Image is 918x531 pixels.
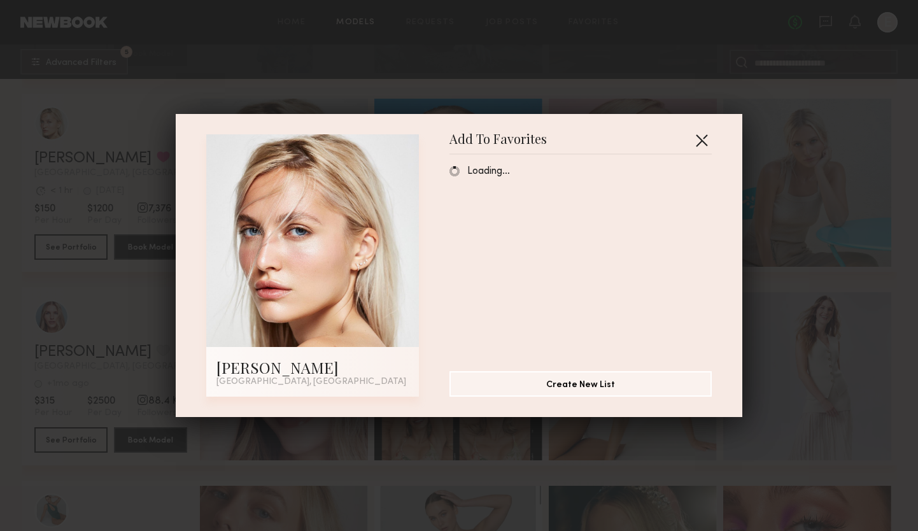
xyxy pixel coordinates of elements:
[216,378,409,386] div: [GEOGRAPHIC_DATA], [GEOGRAPHIC_DATA]
[467,166,510,177] span: Loading…
[449,134,547,153] span: Add To Favorites
[691,130,712,150] button: Close
[449,371,712,397] button: Create New List
[216,357,409,378] div: [PERSON_NAME]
